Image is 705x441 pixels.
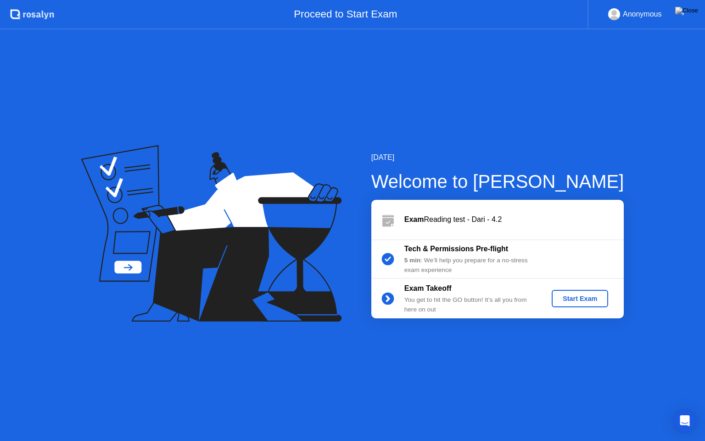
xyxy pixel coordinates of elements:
div: Welcome to [PERSON_NAME] [371,168,624,195]
b: Tech & Permissions Pre-flight [404,245,508,253]
b: Exam [404,215,424,223]
div: Anonymous [623,8,662,20]
div: : We’ll help you prepare for a no-stress exam experience [404,256,537,275]
div: [DATE] [371,152,624,163]
b: 5 min [404,257,421,264]
b: Exam Takeoff [404,284,452,292]
div: Reading test - Dari - 4.2 [404,214,624,225]
button: Start Exam [552,290,608,307]
img: Close [675,7,698,14]
div: Open Intercom Messenger [674,410,696,432]
div: You get to hit the GO button! It’s all you from here on out [404,295,537,314]
div: Start Exam [555,295,604,302]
